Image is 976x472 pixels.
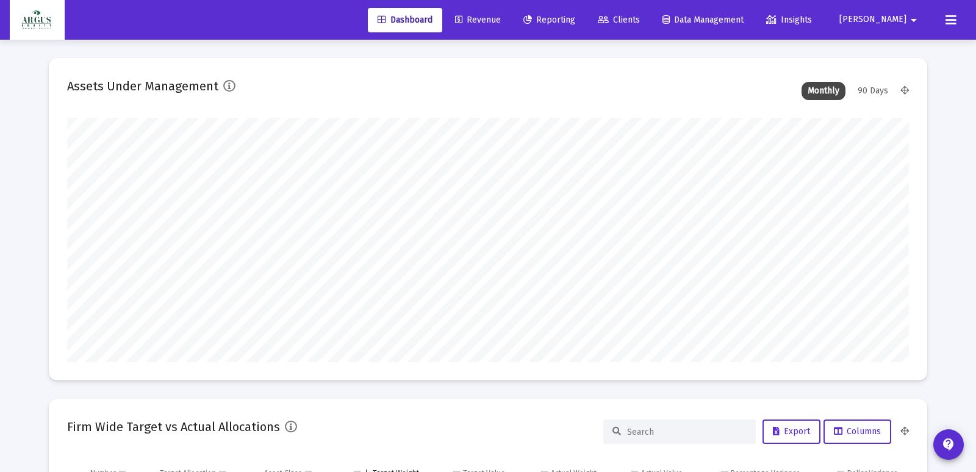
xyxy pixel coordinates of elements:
span: Dashboard [378,15,432,25]
span: Data Management [662,15,744,25]
img: Dashboard [19,8,56,32]
a: Data Management [653,8,753,32]
mat-icon: contact_support [941,437,956,452]
button: [PERSON_NAME] [825,7,936,32]
h2: Firm Wide Target vs Actual Allocations [67,417,280,437]
button: Export [762,419,820,444]
a: Dashboard [368,8,442,32]
span: Export [773,426,810,437]
input: Search [627,427,747,437]
a: Revenue [445,8,511,32]
span: Insights [766,15,812,25]
a: Reporting [514,8,585,32]
span: [PERSON_NAME] [839,15,906,25]
span: Columns [834,426,881,437]
div: 90 Days [852,82,894,100]
h2: Assets Under Management [67,76,218,96]
a: Clients [588,8,650,32]
span: Clients [598,15,640,25]
mat-icon: arrow_drop_down [906,8,921,32]
a: Insights [756,8,822,32]
button: Columns [823,419,891,444]
span: Revenue [455,15,501,25]
span: Reporting [523,15,575,25]
div: Monthly [802,82,845,100]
